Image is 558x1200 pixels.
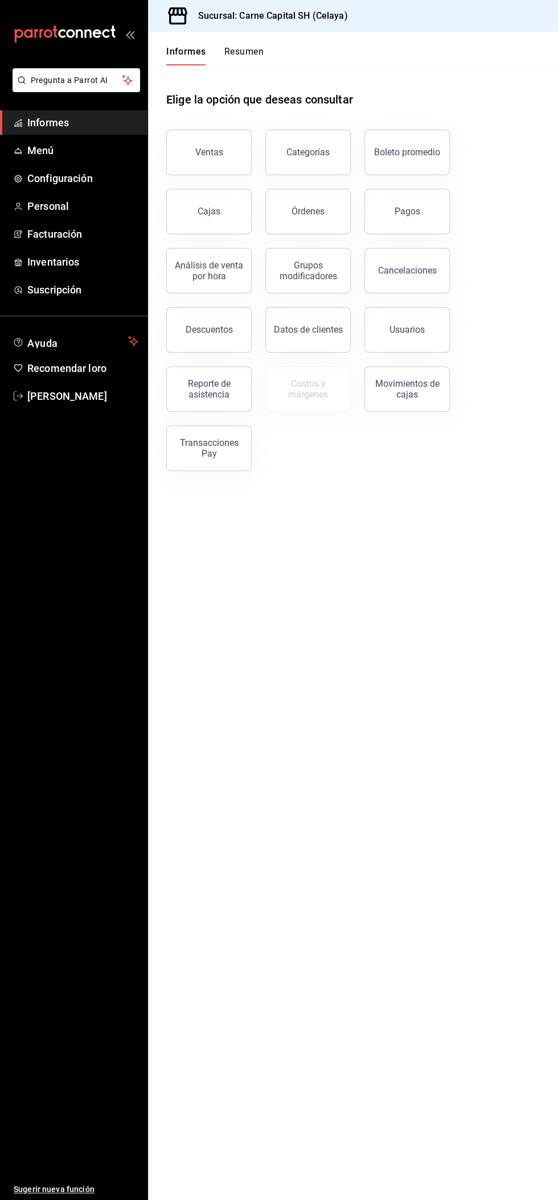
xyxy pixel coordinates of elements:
font: Personal [27,200,69,212]
font: Elige la opción que deseas consultar [166,93,353,106]
a: Pregunta a Parrot AI [8,82,140,94]
font: Órdenes [292,206,325,217]
div: pestañas de navegación [166,45,264,65]
font: Costos y márgenes [288,378,328,400]
button: Boleto promedio [364,130,450,175]
font: Sugerir nueva función [14,1185,95,1194]
font: Informes [27,117,69,129]
font: Resumen [224,46,264,57]
button: Pagos [364,189,450,234]
font: Reporte de asistencia [188,378,231,400]
button: Reporte de asistencia [166,366,252,412]
font: Análisis de venta por hora [175,260,243,282]
font: Suscripción [27,284,81,296]
font: Pagos [395,206,420,217]
font: Ventas [195,147,223,158]
button: Usuarios [364,307,450,353]
font: Categorías [286,147,330,158]
font: Facturación [27,228,82,240]
font: Descuentos [186,324,233,335]
font: Boleto promedio [374,147,440,158]
font: Cajas [198,206,221,217]
font: Datos de clientes [274,324,343,335]
button: Cancelaciones [364,248,450,293]
font: Movimientos de cajas [375,378,440,400]
font: Grupos modificadores [280,260,337,282]
a: Cajas [166,189,252,234]
font: Cancelaciones [378,265,437,276]
font: Sucursal: Carne Capital SH (Celaya) [198,10,348,21]
font: Inventarios [27,256,79,268]
font: [PERSON_NAME] [27,390,107,402]
button: Contrata inventarios para ver este informe [265,366,351,412]
font: Recomendar loro [27,362,106,374]
button: Categorías [265,130,351,175]
font: Menú [27,144,54,156]
button: Análisis de venta por hora [166,248,252,293]
button: Órdenes [265,189,351,234]
font: Configuración [27,172,93,184]
button: Transacciones Pay [166,425,252,471]
button: Movimientos de cajas [364,366,450,412]
button: abrir_cajón_menú [125,30,134,39]
font: Ayuda [27,337,58,349]
button: Grupos modificadores [265,248,351,293]
font: Usuarios [389,324,425,335]
font: Informes [166,46,206,57]
font: Transacciones Pay [180,437,239,459]
button: Pregunta a Parrot AI [13,68,140,92]
button: Datos de clientes [265,307,351,353]
button: Ventas [166,130,252,175]
font: Pregunta a Parrot AI [31,76,108,85]
button: Descuentos [166,307,252,353]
